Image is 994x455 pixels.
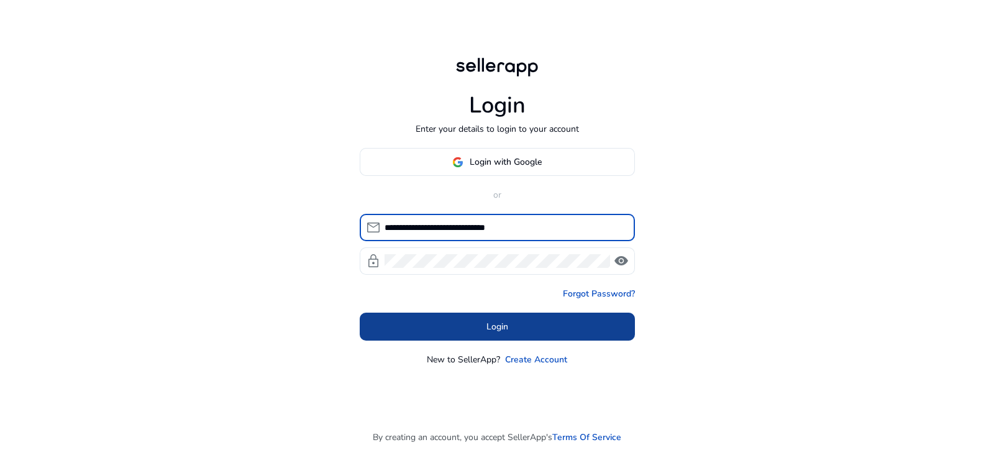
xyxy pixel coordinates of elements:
[614,254,629,269] span: visibility
[452,157,463,168] img: google-logo.svg
[416,122,579,136] p: Enter your details to login to your account
[552,431,621,444] a: Terms Of Service
[427,353,500,366] p: New to SellerApp?
[366,220,381,235] span: mail
[360,148,635,176] button: Login with Google
[563,287,635,300] a: Forgot Password?
[366,254,381,269] span: lock
[486,320,508,333] span: Login
[360,188,635,201] p: or
[470,155,542,168] span: Login with Google
[469,92,526,119] h1: Login
[360,313,635,341] button: Login
[505,353,567,366] a: Create Account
